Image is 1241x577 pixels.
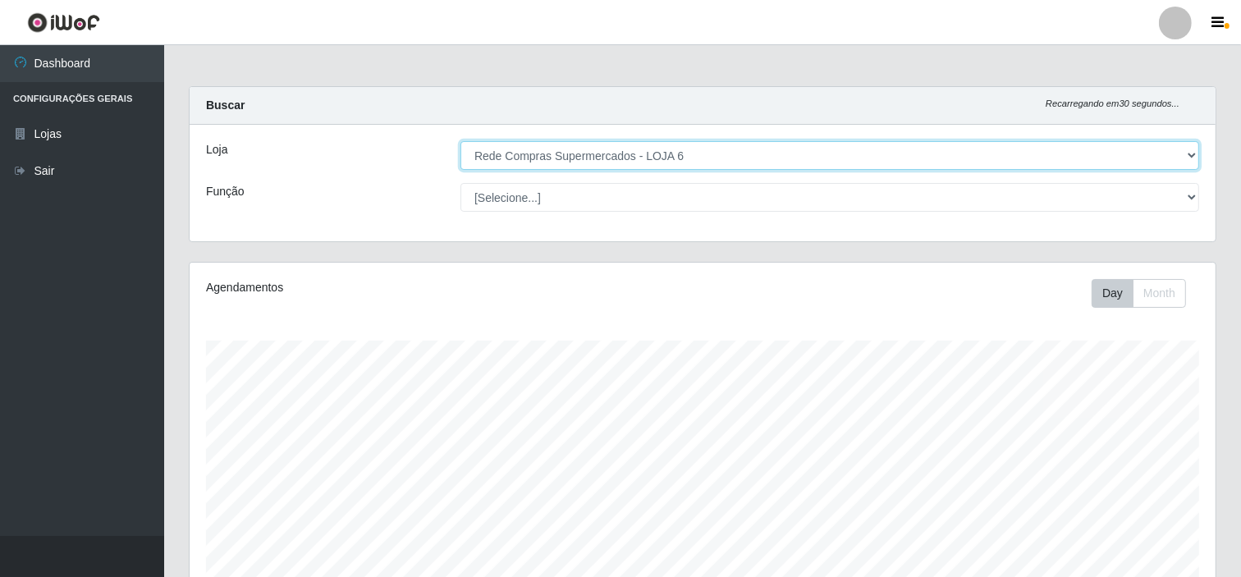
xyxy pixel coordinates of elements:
[1046,98,1179,108] i: Recarregando em 30 segundos...
[1092,279,1199,308] div: Toolbar with button groups
[1092,279,1186,308] div: First group
[206,279,606,296] div: Agendamentos
[206,183,245,200] label: Função
[1092,279,1133,308] button: Day
[206,98,245,112] strong: Buscar
[1133,279,1186,308] button: Month
[206,141,227,158] label: Loja
[27,12,100,33] img: CoreUI Logo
